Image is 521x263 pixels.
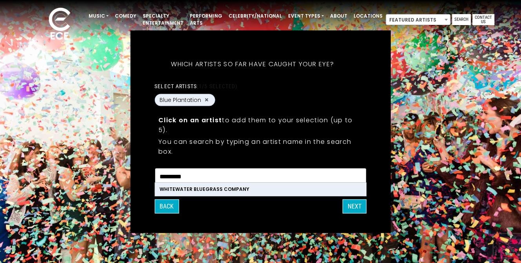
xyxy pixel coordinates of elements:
[203,96,210,103] button: Remove Blue Plantation
[160,96,201,104] span: Blue Plantation
[452,14,471,25] a: Search
[225,9,285,23] a: Celebrity/National
[154,50,350,78] h5: Which artists so far have caught your eye?
[40,5,79,44] img: ece_new_logo_whitev2-1.png
[472,14,494,25] a: Contact Us
[158,136,363,156] p: You can search by typing an artist name in the search box.
[158,115,222,124] strong: Click on an artist
[154,199,179,213] button: Back
[158,115,363,134] p: to add them to your selection (up to 5).
[350,9,386,23] a: Locations
[140,9,187,30] a: Specialty Entertainment
[285,9,327,23] a: Event Types
[386,15,450,25] span: Featured Artists
[154,82,237,89] label: Select artists
[187,9,225,30] a: Performing Arts
[85,9,112,23] a: Music
[343,199,367,213] button: Next
[112,9,140,23] a: Comedy
[386,14,450,25] span: Featured Artists
[160,173,361,180] textarea: Search
[327,9,350,23] a: About
[197,83,238,89] span: (1/5 selected)
[155,183,366,196] li: Whitewater Bluegrass Company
